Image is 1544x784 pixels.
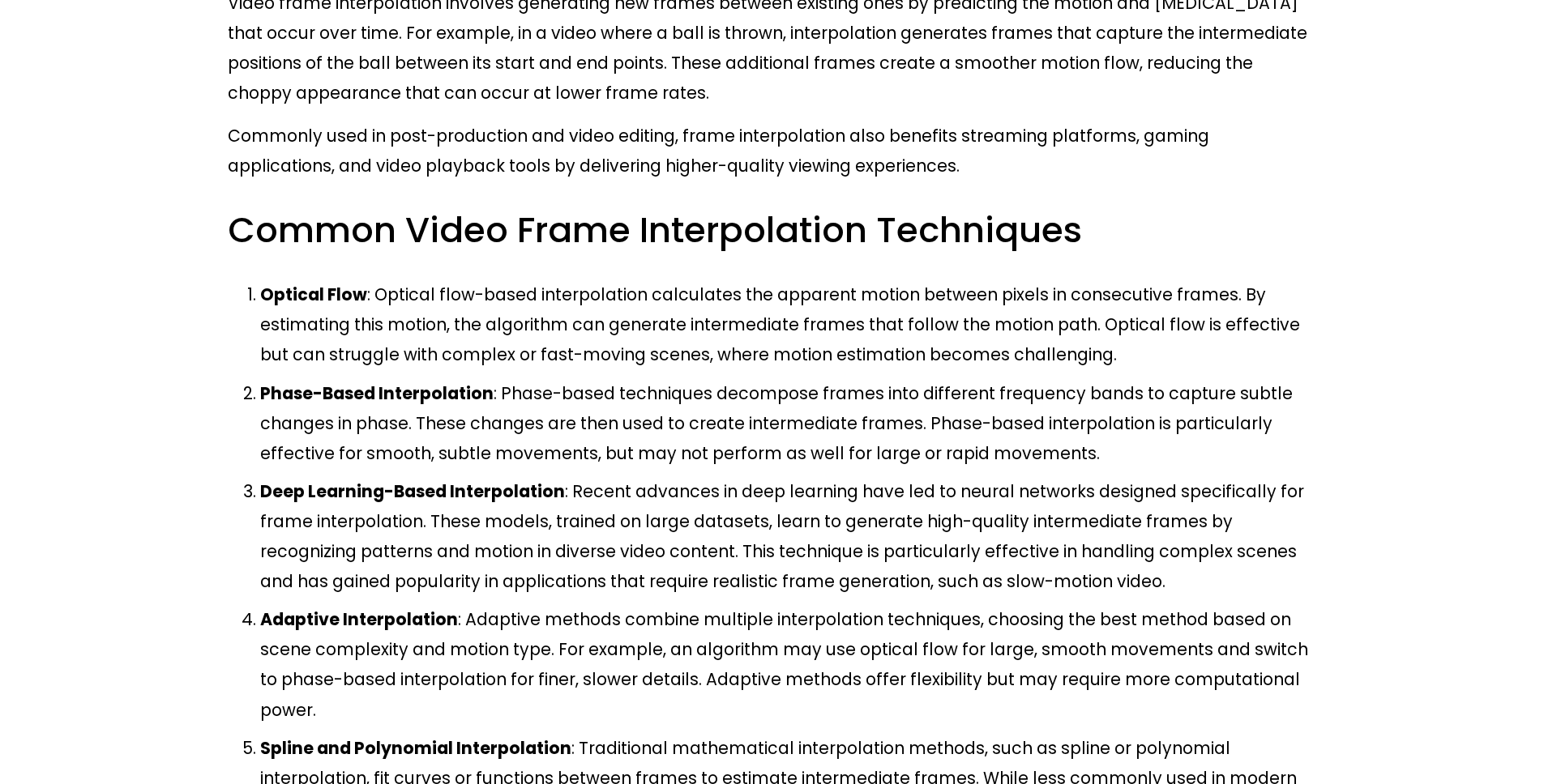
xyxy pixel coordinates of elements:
[260,279,1316,369] p: : Optical flow-based interpolation calculates the apparent motion between pixels in consecutive f...
[260,378,1316,468] p: : Phase-based techniques decompose frames into different frequency bands to capture subtle change...
[260,604,1316,724] p: : Adaptive methods combine multiple interpolation techniques, choosing the best method based on s...
[260,381,494,405] strong: Phase-Based Interpolation
[260,607,458,631] strong: Adaptive Interpolation
[260,479,565,503] strong: Deep Learning-Based Interpolation
[260,476,1316,596] p: : Recent advances in deep learning have led to neural networks designed specifically for frame in...
[260,283,367,306] strong: Optical Flow
[228,207,1316,254] h3: Common Video Frame Interpolation Techniques
[260,736,571,760] strong: Spline and Polynomial Interpolation
[228,121,1316,181] p: Commonly used in post-production and video editing, frame interpolation also benefits streaming p...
